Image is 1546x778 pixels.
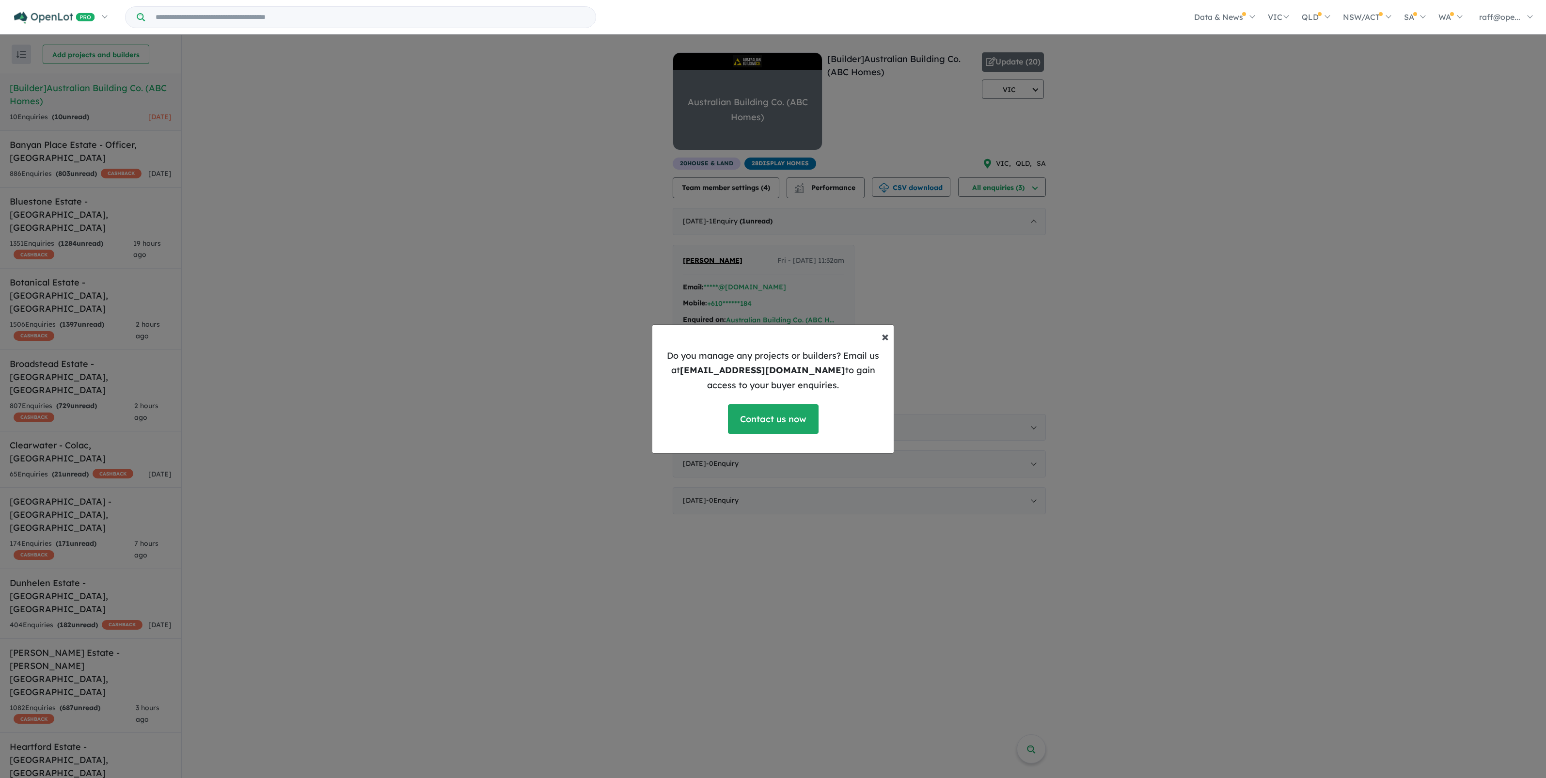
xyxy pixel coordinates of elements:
span: × [882,328,889,345]
a: Contact us now [728,404,819,434]
input: Try estate name, suburb, builder or developer [147,7,594,28]
span: raff@ope... [1479,12,1520,22]
img: Openlot PRO Logo White [14,12,95,24]
p: Do you manage any projects or builders? Email us at to gain access to your buyer enquiries. [660,349,886,393]
b: [EMAIL_ADDRESS][DOMAIN_NAME] [680,365,845,376]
